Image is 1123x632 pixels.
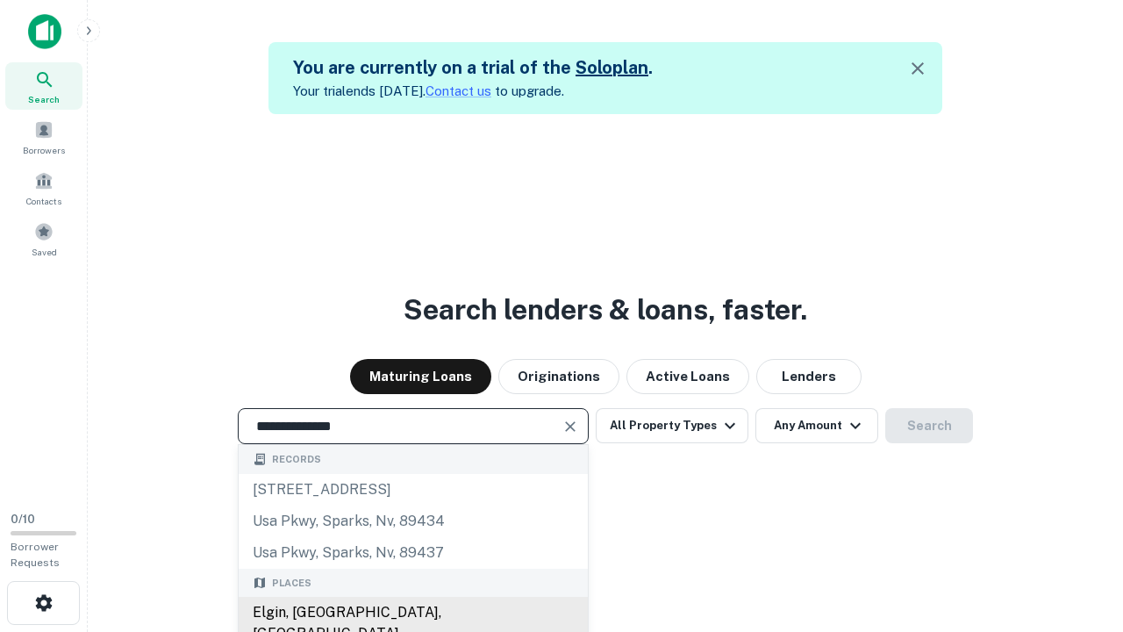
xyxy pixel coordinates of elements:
[404,289,807,331] h3: Search lenders & loans, faster.
[755,408,878,443] button: Any Amount
[426,83,491,98] a: Contact us
[11,513,35,526] span: 0 / 10
[239,506,588,537] div: usa pkwy, sparks, nv, 89434
[596,408,748,443] button: All Property Types
[272,576,311,591] span: Places
[350,359,491,394] button: Maturing Loans
[28,92,60,106] span: Search
[11,541,60,569] span: Borrower Requests
[498,359,619,394] button: Originations
[293,54,653,81] h5: You are currently on a trial of the .
[5,62,82,110] a: Search
[756,359,862,394] button: Lenders
[32,245,57,259] span: Saved
[5,164,82,212] a: Contacts
[239,474,588,506] div: [STREET_ADDRESS]
[28,14,61,49] img: capitalize-icon.png
[626,359,749,394] button: Active Loans
[23,143,65,157] span: Borrowers
[5,113,82,161] a: Borrowers
[576,57,648,78] a: Soloplan
[558,414,583,439] button: Clear
[26,194,61,208] span: Contacts
[5,215,82,262] a: Saved
[272,452,321,467] span: Records
[239,537,588,569] div: usa pkwy, sparks, nv, 89437
[293,81,653,102] p: Your trial ends [DATE]. to upgrade.
[1035,492,1123,576] iframe: Chat Widget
